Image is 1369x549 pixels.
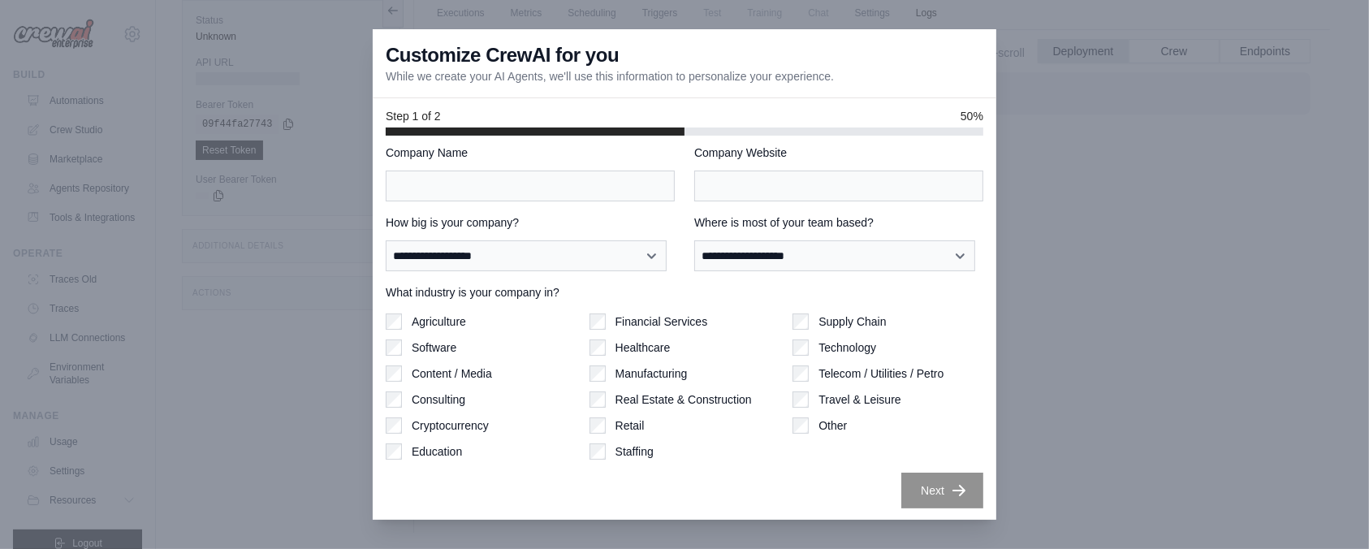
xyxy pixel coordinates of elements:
[901,473,983,508] button: Next
[818,365,944,382] label: Telecom / Utilities / Petro
[615,365,688,382] label: Manufacturing
[386,108,441,124] span: Step 1 of 2
[961,108,983,124] span: 50%
[386,145,675,161] label: Company Name
[386,284,983,300] label: What industry is your company in?
[412,443,462,460] label: Education
[615,443,654,460] label: Staffing
[412,417,489,434] label: Cryptocurrency
[615,313,708,330] label: Financial Services
[412,365,492,382] label: Content / Media
[694,214,983,231] label: Where is most of your team based?
[818,313,886,330] label: Supply Chain
[615,391,752,408] label: Real Estate & Construction
[412,339,456,356] label: Software
[1288,471,1369,549] iframe: Chat Widget
[818,391,900,408] label: Travel & Leisure
[412,313,466,330] label: Agriculture
[386,42,619,68] h3: Customize CrewAI for you
[615,339,671,356] label: Healthcare
[386,214,675,231] label: How big is your company?
[818,417,847,434] label: Other
[386,68,834,84] p: While we create your AI Agents, we'll use this information to personalize your experience.
[694,145,983,161] label: Company Website
[818,339,876,356] label: Technology
[615,417,645,434] label: Retail
[412,391,465,408] label: Consulting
